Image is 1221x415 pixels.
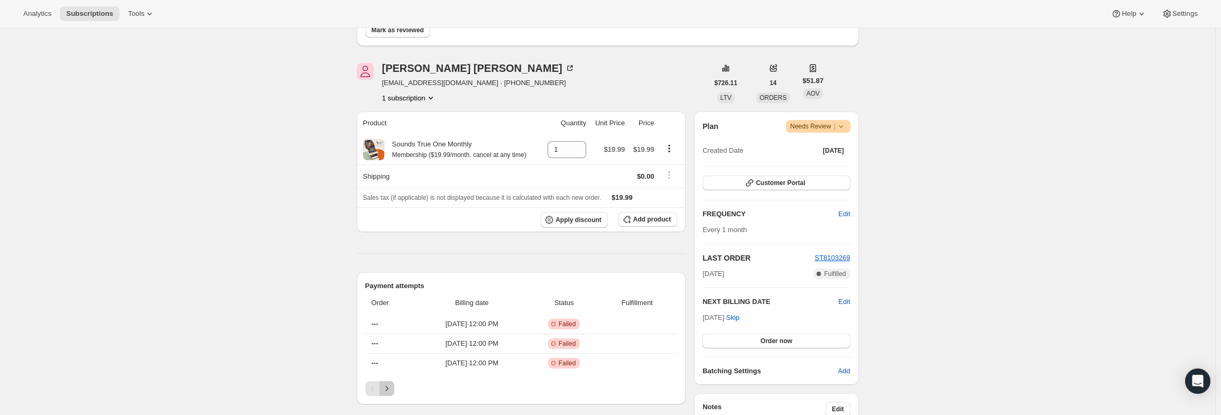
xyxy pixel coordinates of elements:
[708,76,744,90] button: $726.11
[720,94,732,102] span: LTV
[838,297,850,307] button: Edit
[815,254,850,262] a: ST8103269
[763,76,783,90] button: 14
[702,226,747,234] span: Every 1 month
[838,366,850,376] span: Add
[559,339,576,348] span: Failed
[702,269,724,279] span: [DATE]
[382,93,436,103] button: Product actions
[23,10,51,18] span: Analytics
[702,176,850,190] button: Customer Portal
[628,112,657,135] th: Price
[661,169,678,181] button: Shipping actions
[633,145,654,153] span: $19.99
[382,78,575,88] span: [EMAIL_ADDRESS][DOMAIN_NAME] · [PHONE_NUMBER]
[372,339,378,347] span: ---
[365,281,678,291] h2: Payment attempts
[802,76,824,86] span: $51.87
[702,313,739,321] span: [DATE] ·
[702,145,743,156] span: Created Date
[556,216,602,224] span: Apply discount
[770,79,776,87] span: 14
[761,337,792,345] span: Order now
[531,298,597,308] span: Status
[702,366,838,376] h6: Batching Settings
[715,79,737,87] span: $726.11
[372,359,378,367] span: ---
[365,381,678,396] nav: Pagination
[357,112,542,135] th: Product
[702,297,838,307] h2: NEXT BILLING DATE
[128,10,144,18] span: Tools
[392,151,526,159] small: Membership ($19.99/month. cancel at any time)
[17,6,58,21] button: Analytics
[1122,10,1136,18] span: Help
[702,253,815,263] h2: LAST ORDER
[541,212,608,228] button: Apply discount
[122,6,161,21] button: Tools
[702,334,850,348] button: Order now
[817,143,850,158] button: [DATE]
[541,112,589,135] th: Quantity
[363,194,602,201] span: Sales tax (if applicable) is not displayed because it is calculated with each new order.
[1185,368,1210,394] div: Open Intercom Messenger
[831,363,856,380] button: Add
[760,94,787,102] span: ORDERS
[357,63,374,80] span: Tony Hunt
[838,209,850,219] span: Edit
[365,291,417,315] th: Order
[419,358,525,368] span: [DATE] · 12:00 PM
[1155,6,1204,21] button: Settings
[618,212,677,227] button: Add product
[382,63,575,73] div: [PERSON_NAME] [PERSON_NAME]
[365,23,430,38] button: Mark as reviewed
[612,193,633,201] span: $19.99
[661,143,678,154] button: Product actions
[806,90,819,97] span: AOV
[633,215,671,224] span: Add product
[559,320,576,328] span: Failed
[637,172,654,180] span: $0.00
[604,145,625,153] span: $19.99
[357,164,542,188] th: Shipping
[419,319,525,329] span: [DATE] · 12:00 PM
[66,10,113,18] span: Subscriptions
[1172,10,1198,18] span: Settings
[363,139,384,160] img: product img
[384,139,526,160] div: Sounds True One Monthly
[372,26,424,34] span: Mark as reviewed
[702,121,718,132] h2: Plan
[832,206,856,223] button: Edit
[419,338,525,349] span: [DATE] · 12:00 PM
[604,298,671,308] span: Fulfillment
[559,359,576,367] span: Failed
[380,381,394,396] button: Next
[823,146,844,155] span: [DATE]
[589,112,628,135] th: Unit Price
[372,320,378,328] span: ---
[720,309,746,326] button: Skip
[824,270,846,278] span: Fulfilled
[834,122,835,131] span: |
[726,312,739,323] span: Skip
[702,209,838,219] h2: FREQUENCY
[790,121,846,132] span: Needs Review
[1105,6,1153,21] button: Help
[419,298,525,308] span: Billing date
[815,253,850,263] button: ST8103269
[832,405,844,413] span: Edit
[60,6,119,21] button: Subscriptions
[756,179,805,187] span: Customer Portal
